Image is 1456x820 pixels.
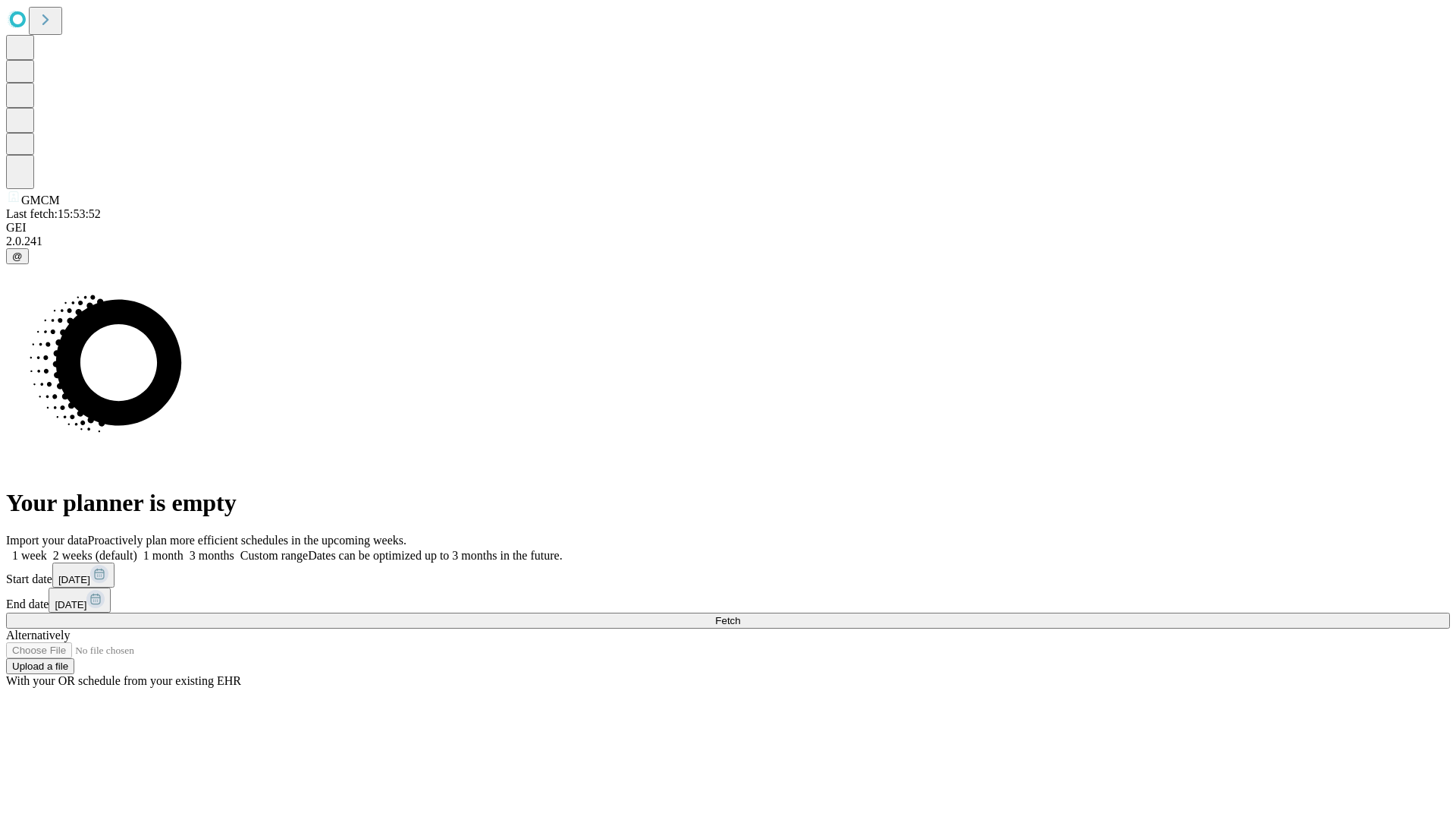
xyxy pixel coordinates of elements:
[308,549,562,562] span: Dates can be optimized up to 3 months in the future.
[6,613,1450,629] button: Fetch
[6,221,1450,235] div: GEI
[190,549,234,562] span: 3 months
[21,194,60,207] span: GMCM
[88,534,406,547] span: Proactively plan more efficient schedules in the upcoming weeks.
[53,549,137,562] span: 2 weeks (default)
[6,563,1450,588] div: Start date
[6,658,74,674] button: Upload a file
[6,235,1450,248] div: 2.0.241
[6,588,1450,613] div: End date
[55,599,86,610] span: [DATE]
[49,588,111,613] button: [DATE]
[715,615,740,626] span: Fetch
[6,489,1450,517] h1: Your planner is empty
[12,549,47,562] span: 1 week
[6,674,241,687] span: With your OR schedule from your existing EHR
[6,534,88,547] span: Import your data
[6,207,101,220] span: Last fetch: 15:53:52
[52,563,115,588] button: [DATE]
[6,629,70,642] span: Alternatively
[143,549,184,562] span: 1 month
[6,248,29,264] button: @
[12,251,23,262] span: @
[240,549,308,562] span: Custom range
[58,574,90,585] span: [DATE]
